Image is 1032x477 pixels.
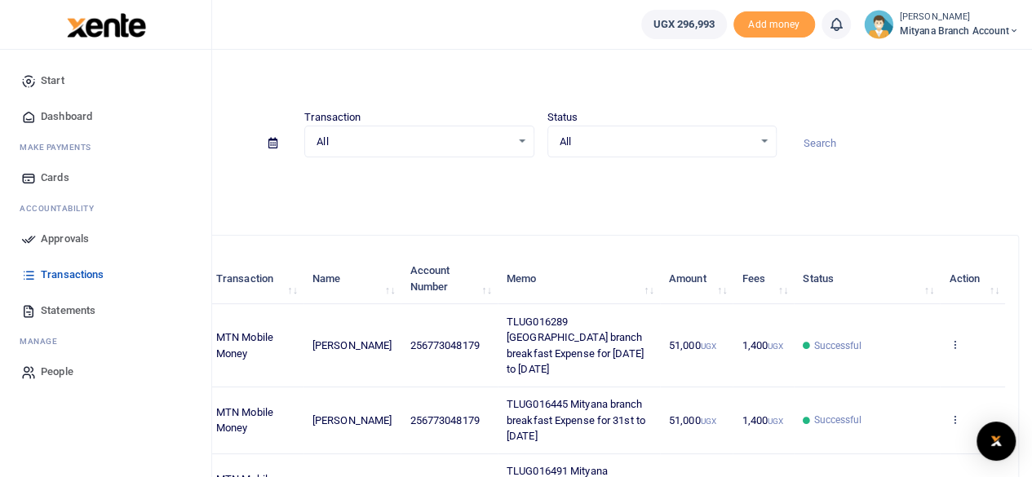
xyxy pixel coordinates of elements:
[977,422,1016,461] div: Open Intercom Messenger
[13,293,198,329] a: Statements
[733,11,815,38] span: Add money
[13,354,198,390] a: People
[401,254,497,304] th: Account Number: activate to sort column ascending
[32,202,94,214] span: countability
[733,11,815,38] li: Toup your wallet
[768,417,783,426] small: UGX
[62,177,1019,194] p: Download
[733,17,815,29] a: Add money
[13,257,198,293] a: Transactions
[13,221,198,257] a: Approvals
[303,254,401,304] th: Name: activate to sort column ascending
[813,338,861,353] span: Successful
[794,254,940,304] th: Status: activate to sort column ascending
[410,414,480,426] span: 256773048179
[507,316,644,376] span: TLUG016289 [GEOGRAPHIC_DATA] branch breakfast Expense for [DATE] to [DATE]
[216,406,273,435] span: MTN Mobile Money
[13,135,198,160] li: M
[41,170,69,186] span: Cards
[742,339,783,351] span: 1,400
[560,134,753,150] span: All
[410,339,480,351] span: 256773048179
[498,254,660,304] th: Memo: activate to sort column ascending
[312,414,392,426] span: [PERSON_NAME]
[62,70,1019,88] h4: Transactions
[41,73,64,89] span: Start
[790,130,1019,157] input: Search
[813,413,861,427] span: Successful
[742,414,783,426] span: 1,400
[28,141,91,153] span: ake Payments
[733,254,794,304] th: Fees: activate to sort column ascending
[13,196,198,221] li: Ac
[41,303,95,319] span: Statements
[864,10,893,39] img: profile-user
[641,10,727,39] a: UGX 296,993
[940,254,1005,304] th: Action: activate to sort column ascending
[547,109,578,126] label: Status
[207,254,303,304] th: Transaction: activate to sort column ascending
[312,339,392,351] span: [PERSON_NAME]
[864,10,1019,39] a: profile-user [PERSON_NAME] Mityana Branch Account
[669,414,716,426] span: 51,000
[41,231,89,247] span: Approvals
[900,24,1019,38] span: Mityana Branch Account
[41,267,104,283] span: Transactions
[41,108,92,125] span: Dashboard
[660,254,733,304] th: Amount: activate to sort column ascending
[635,10,733,39] li: Wallet ballance
[700,417,715,426] small: UGX
[700,342,715,351] small: UGX
[216,331,273,360] span: MTN Mobile Money
[900,11,1019,24] small: [PERSON_NAME]
[13,160,198,196] a: Cards
[67,13,146,38] img: logo-large
[28,335,58,347] span: anage
[304,109,361,126] label: Transaction
[41,364,73,380] span: People
[13,99,198,135] a: Dashboard
[653,16,715,33] span: UGX 296,993
[65,18,146,30] a: logo-small logo-large logo-large
[768,342,783,351] small: UGX
[507,398,645,442] span: TLUG016445 Mityana branch breakfast Expense for 31st to [DATE]
[13,329,198,354] li: M
[317,134,510,150] span: All
[669,339,716,351] span: 51,000
[13,63,198,99] a: Start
